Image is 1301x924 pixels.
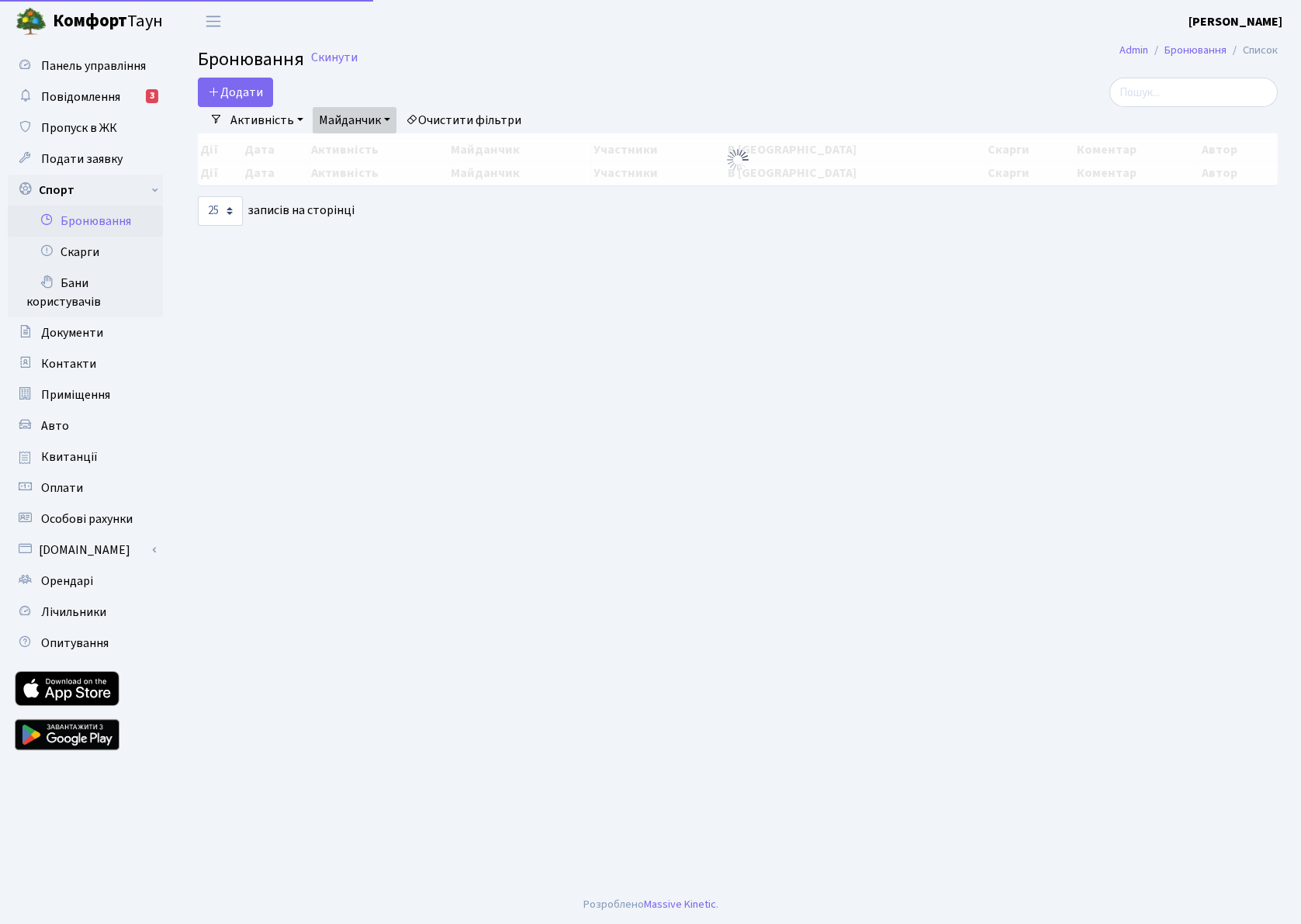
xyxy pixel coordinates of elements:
a: Подати заявку [8,144,163,175]
span: Опитування [41,635,109,652]
span: Особові рахунки [41,510,133,528]
a: Активність [224,107,310,133]
a: Документи [8,317,163,348]
span: Бронювання [198,46,304,73]
img: Обробка... [725,147,750,172]
span: Контакти [41,355,96,372]
span: Оплати [41,479,83,497]
a: Бронювання [8,206,163,237]
span: Орендарі [41,573,93,590]
div: Розроблено . [583,896,718,913]
a: Лічильники [8,597,163,628]
a: Приміщення [8,379,163,410]
a: [DOMAIN_NAME] [8,535,163,566]
span: Повідомлення [41,88,120,106]
button: Додати [198,78,273,107]
span: Таун [53,9,163,35]
b: Комфорт [53,9,127,33]
li: Список [1227,42,1278,59]
span: Авто [41,417,69,434]
span: Подати заявку [41,151,123,168]
a: Оплати [8,472,163,504]
select: записів на сторінці [198,196,243,226]
a: [PERSON_NAME] [1189,12,1282,31]
a: Майданчик [313,107,396,133]
label: записів на сторінці [198,196,355,226]
div: 3 [146,89,158,103]
a: Massive Kinetic [644,896,716,912]
span: Лічильники [41,604,106,621]
span: Квитанції [41,448,98,465]
a: Повідомлення3 [8,81,163,112]
a: Квитанції [8,441,163,472]
nav: breadcrumb [1096,34,1301,67]
a: Орендарі [8,566,163,597]
span: Пропуск в ЖК [41,119,117,137]
button: Переключити навігацію [194,9,233,34]
a: Опитування [8,628,163,659]
a: Спорт [8,175,163,206]
img: logo.png [16,6,47,37]
a: Скарги [8,237,163,268]
a: Бани користувачів [8,268,163,317]
a: Очистити фільтри [400,107,528,133]
a: Скинути [311,50,358,65]
b: [PERSON_NAME] [1189,13,1282,30]
a: Особові рахунки [8,504,163,535]
a: Панель управління [8,50,163,81]
a: Авто [8,410,163,441]
span: Приміщення [41,386,110,403]
a: Бронювання [1164,42,1227,58]
a: Пропуск в ЖК [8,112,163,144]
input: Пошук... [1109,78,1278,107]
span: Документи [41,324,103,341]
a: Контакти [8,348,163,379]
span: Панель управління [41,57,146,74]
a: Admin [1119,42,1148,58]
